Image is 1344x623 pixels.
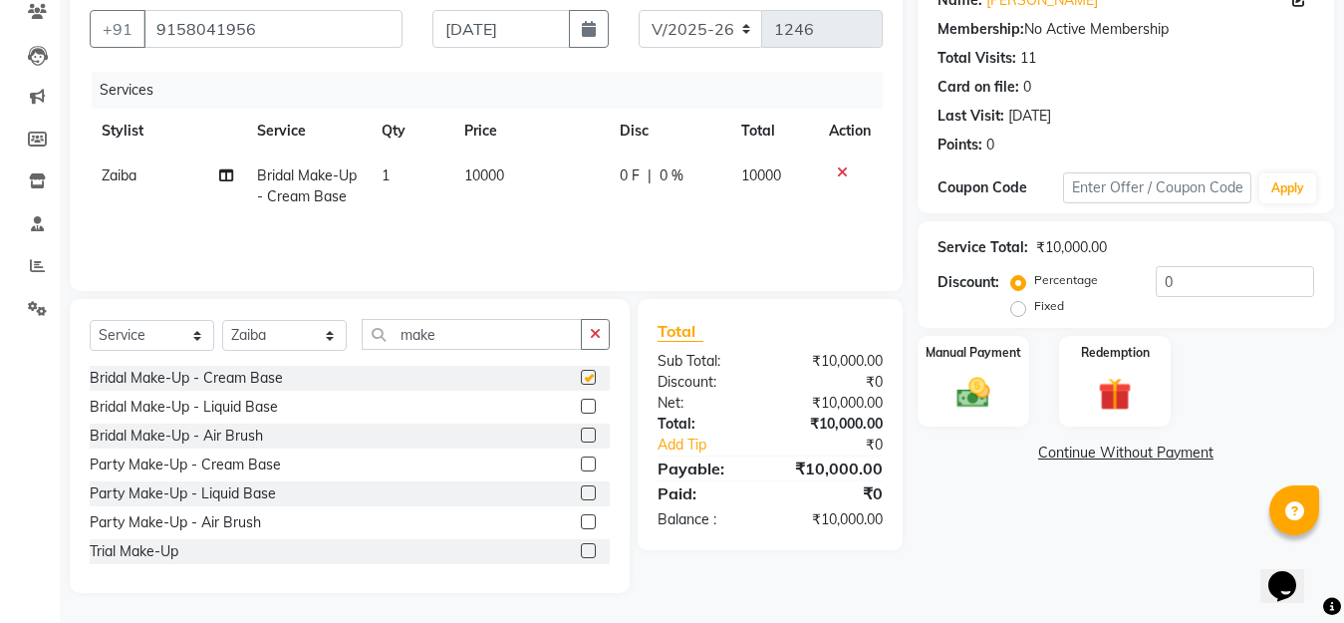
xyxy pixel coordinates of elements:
[1063,172,1251,203] input: Enter Offer / Coupon Code
[643,481,770,505] div: Paid:
[608,109,729,154] th: Disc
[660,165,683,186] span: 0 %
[729,109,817,154] th: Total
[464,166,504,184] span: 10000
[770,481,898,505] div: ₹0
[741,166,781,184] span: 10000
[90,483,276,504] div: Party Make-Up - Liquid Base
[1034,271,1098,289] label: Percentage
[938,106,1004,127] div: Last Visit:
[382,166,390,184] span: 1
[90,512,261,533] div: Party Make-Up - Air Brush
[90,455,281,475] div: Party Make-Up - Cream Base
[938,77,1019,98] div: Card on file:
[938,177,1063,198] div: Coupon Code
[922,443,1330,464] a: Continue Without Payment
[643,372,770,393] div: Discount:
[643,351,770,372] div: Sub Total:
[370,109,452,154] th: Qty
[770,351,898,372] div: ₹10,000.00
[658,321,703,342] span: Total
[648,165,652,186] span: |
[90,397,278,418] div: Bridal Make-Up - Liquid Base
[643,509,770,530] div: Balance :
[90,426,263,447] div: Bridal Make-Up - Air Brush
[770,393,898,414] div: ₹10,000.00
[90,10,145,48] button: +91
[1020,48,1036,69] div: 11
[938,272,999,293] div: Discount:
[1259,173,1316,203] button: Apply
[643,393,770,414] div: Net:
[938,135,982,156] div: Points:
[1034,297,1064,315] label: Fixed
[92,72,898,109] div: Services
[102,166,136,184] span: Zaiba
[620,165,640,186] span: 0 F
[770,509,898,530] div: ₹10,000.00
[817,109,883,154] th: Action
[938,19,1024,40] div: Membership:
[643,435,791,456] a: Add Tip
[1081,344,1150,362] label: Redemption
[770,414,898,435] div: ₹10,000.00
[770,372,898,393] div: ₹0
[362,319,582,350] input: Search or Scan
[257,166,357,205] span: Bridal Make-Up - Cream Base
[643,414,770,435] div: Total:
[791,435,898,456] div: ₹0
[938,237,1028,258] div: Service Total:
[1260,543,1324,603] iframe: chat widget
[770,457,898,480] div: ₹10,000.00
[90,541,178,562] div: Trial Make-Up
[946,374,1000,412] img: _cash.svg
[245,109,370,154] th: Service
[986,135,994,156] div: 0
[90,368,283,389] div: Bridal Make-Up - Cream Base
[1008,106,1051,127] div: [DATE]
[1088,374,1142,415] img: _gift.svg
[643,457,770,480] div: Payable:
[926,344,1021,362] label: Manual Payment
[90,109,245,154] th: Stylist
[143,10,403,48] input: Search by Name/Mobile/Email/Code
[938,48,1016,69] div: Total Visits:
[1036,237,1107,258] div: ₹10,000.00
[452,109,608,154] th: Price
[1023,77,1031,98] div: 0
[938,19,1314,40] div: No Active Membership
